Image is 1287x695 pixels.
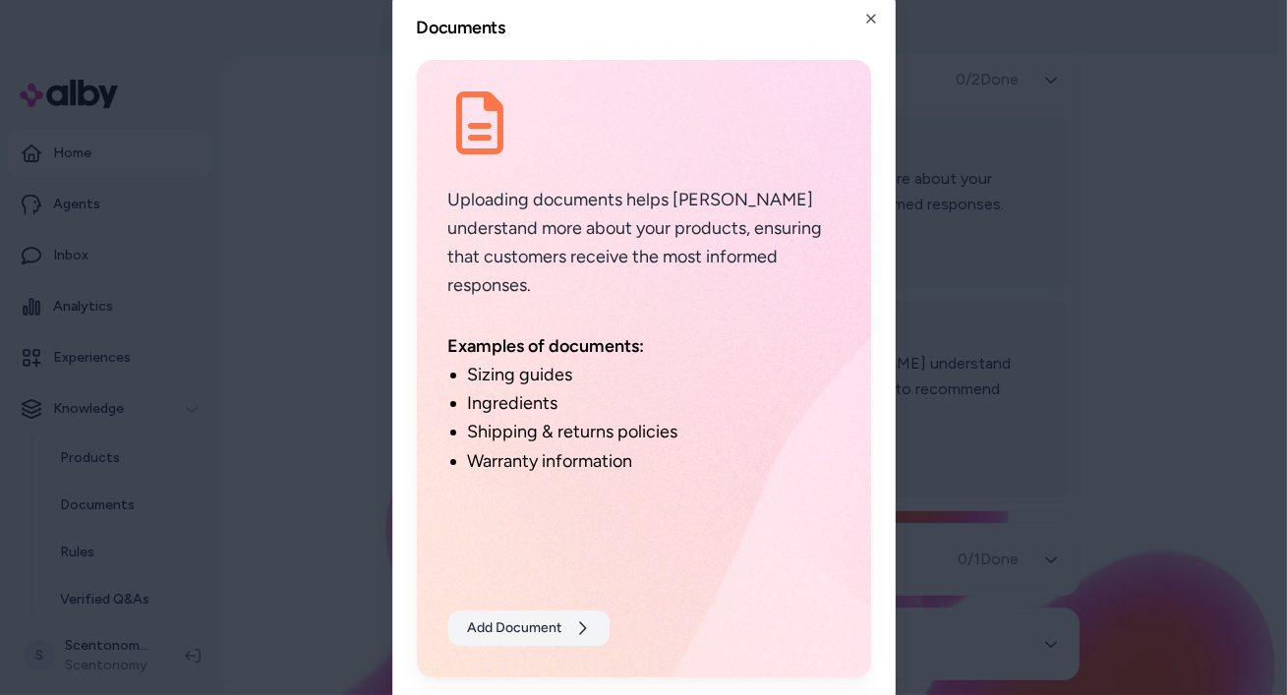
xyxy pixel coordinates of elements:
li: Sizing guides [468,361,840,389]
h2: Documents [417,19,871,36]
li: Shipping & returns policies [468,418,840,446]
p: Examples of documents: [448,332,840,361]
li: Ingredients [468,389,840,418]
p: Uploading documents helps [PERSON_NAME] understand more about your products, ensuring that custom... [448,186,840,301]
li: Warranty information [468,447,840,476]
button: Add Document [448,610,610,646]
